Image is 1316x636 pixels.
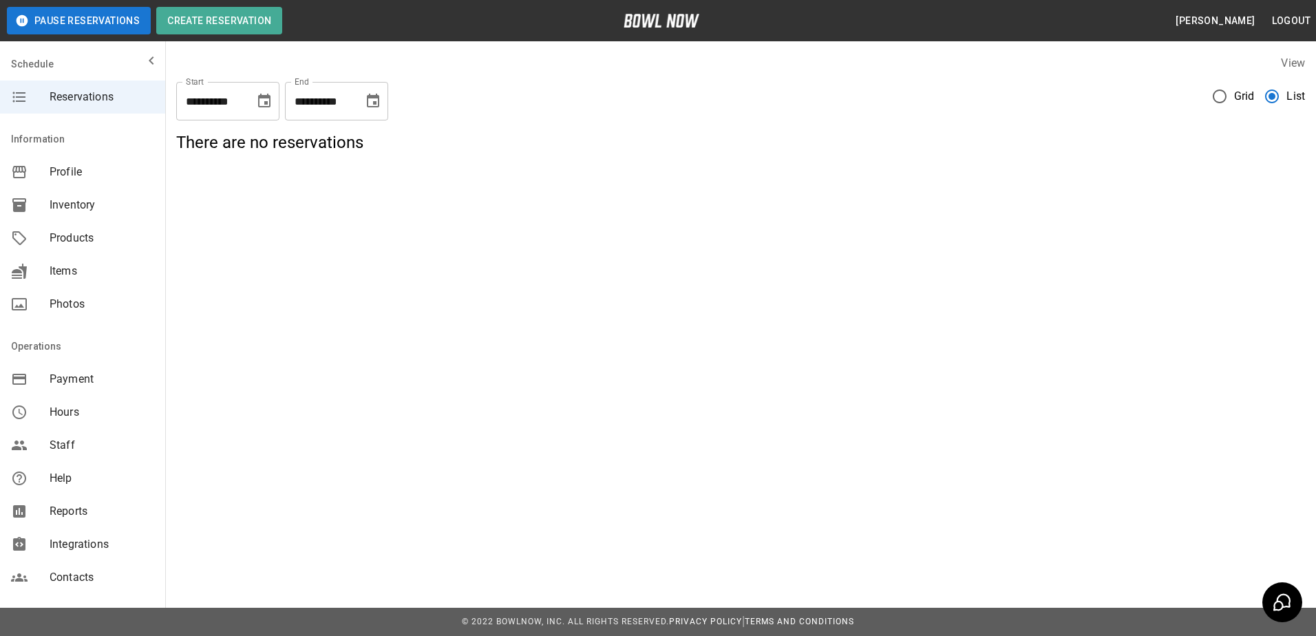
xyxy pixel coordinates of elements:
[50,89,154,105] span: Reservations
[50,503,154,520] span: Reports
[50,296,154,312] span: Photos
[156,7,282,34] button: Create Reservation
[1281,56,1305,70] label: View
[1170,8,1260,34] button: [PERSON_NAME]
[176,131,1305,153] h5: There are no reservations
[462,617,669,626] span: © 2022 BowlNow, Inc. All Rights Reserved.
[50,371,154,388] span: Payment
[1286,88,1305,105] span: List
[50,197,154,213] span: Inventory
[624,14,699,28] img: logo
[50,164,154,180] span: Profile
[359,87,387,115] button: Choose date, selected date is Nov 6, 2025
[50,536,154,553] span: Integrations
[50,569,154,586] span: Contacts
[745,617,854,626] a: Terms and Conditions
[1234,88,1255,105] span: Grid
[50,230,154,246] span: Products
[1266,8,1316,34] button: Logout
[50,404,154,421] span: Hours
[251,87,278,115] button: Choose date, selected date is Oct 6, 2025
[50,437,154,454] span: Staff
[7,7,151,34] button: Pause Reservations
[50,470,154,487] span: Help
[50,263,154,279] span: Items
[669,617,742,626] a: Privacy Policy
